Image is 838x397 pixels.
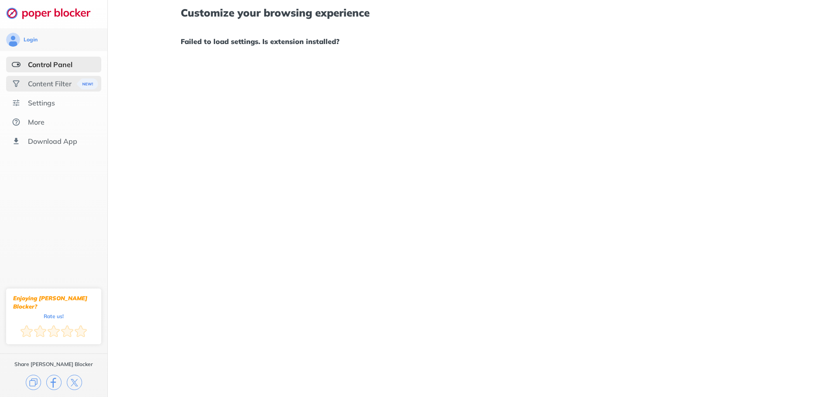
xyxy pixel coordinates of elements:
[14,361,93,368] div: Share [PERSON_NAME] Blocker
[67,375,82,390] img: x.svg
[13,294,94,311] div: Enjoying [PERSON_NAME] Blocker?
[6,33,20,47] img: avatar.svg
[28,118,45,126] div: More
[6,7,100,19] img: logo-webpage.svg
[28,60,72,69] div: Control Panel
[181,36,765,47] h1: Failed to load settings. Is extension installed?
[28,79,72,88] div: Content Filter
[28,98,55,107] div: Settings
[77,78,98,89] img: menuBanner.svg
[12,137,21,146] img: download-app.svg
[46,375,62,390] img: facebook.svg
[44,314,64,318] div: Rate us!
[26,375,41,390] img: copy.svg
[181,7,765,18] h1: Customize your browsing experience
[28,137,77,146] div: Download App
[12,60,21,69] img: features-selected.svg
[12,98,21,107] img: settings.svg
[24,36,38,43] div: Login
[12,79,21,88] img: social.svg
[12,118,21,126] img: about.svg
